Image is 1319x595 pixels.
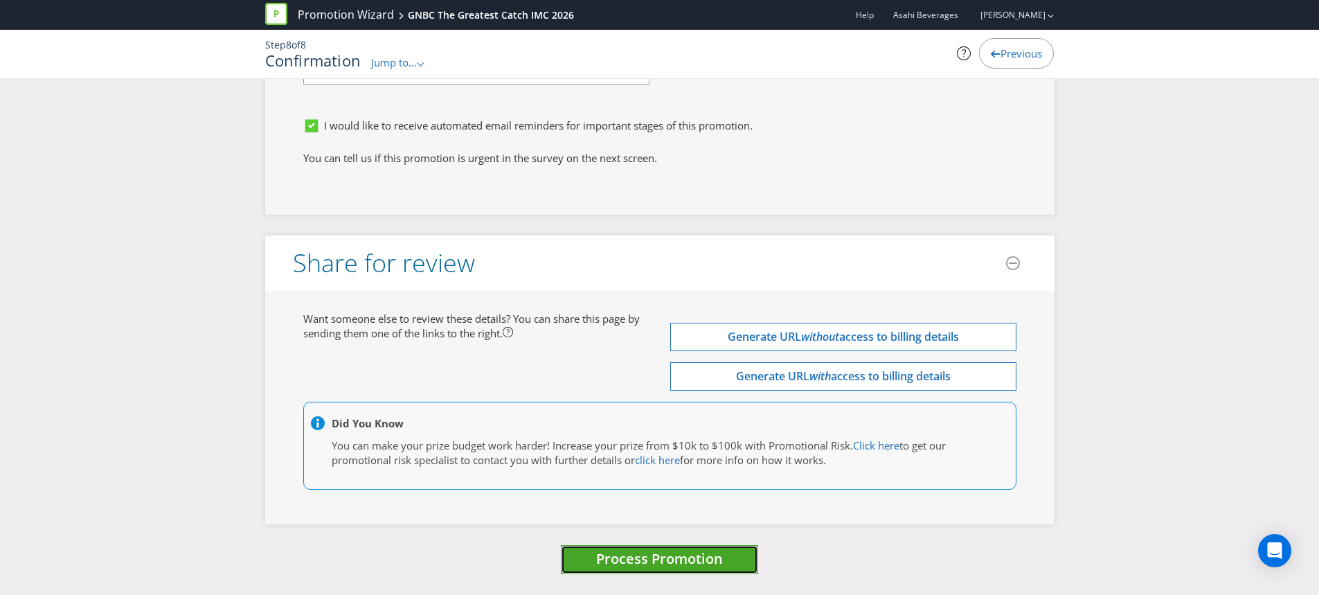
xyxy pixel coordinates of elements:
[831,368,951,384] span: access to billing details
[596,549,723,568] span: Process Promotion
[967,9,1046,21] a: [PERSON_NAME]
[635,453,680,467] a: click here
[839,329,959,344] span: access to billing details
[286,38,291,51] span: 8
[801,329,839,344] em: without
[670,323,1016,351] button: Generate URLwithoutaccess to billing details
[680,453,826,467] span: for more info on how it works.
[291,38,300,51] span: of
[303,312,640,340] span: Want someone else to review these details? You can share this page by sending them one of the lin...
[853,438,899,452] a: Click here
[324,118,753,132] span: I would like to receive automated email reminders for important stages of this promotion.
[303,151,1016,166] p: You can tell us if this promotion is urgent in the survey on the next screen.
[293,249,475,277] h3: Share for review
[265,38,286,51] span: Step
[1001,46,1042,60] span: Previous
[561,545,758,575] button: Process Promotion
[736,368,809,384] span: Generate URL
[809,368,831,384] em: with
[893,9,958,21] span: Asahi Beverages
[856,9,874,21] a: Help
[298,7,394,23] a: Promotion Wizard
[265,52,361,69] h1: Confirmation
[332,438,853,452] span: You can make your prize budget work harder! Increase your prize from $10k to $100k with Promotion...
[728,329,801,344] span: Generate URL
[1258,534,1291,567] div: Open Intercom Messenger
[371,55,417,69] span: Jump to...
[670,362,1016,391] button: Generate URLwithaccess to billing details
[300,38,306,51] span: 8
[332,438,946,467] span: to get our promotional risk specialist to contact you with further details or
[408,8,574,22] div: GNBC The Greatest Catch IMC 2026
